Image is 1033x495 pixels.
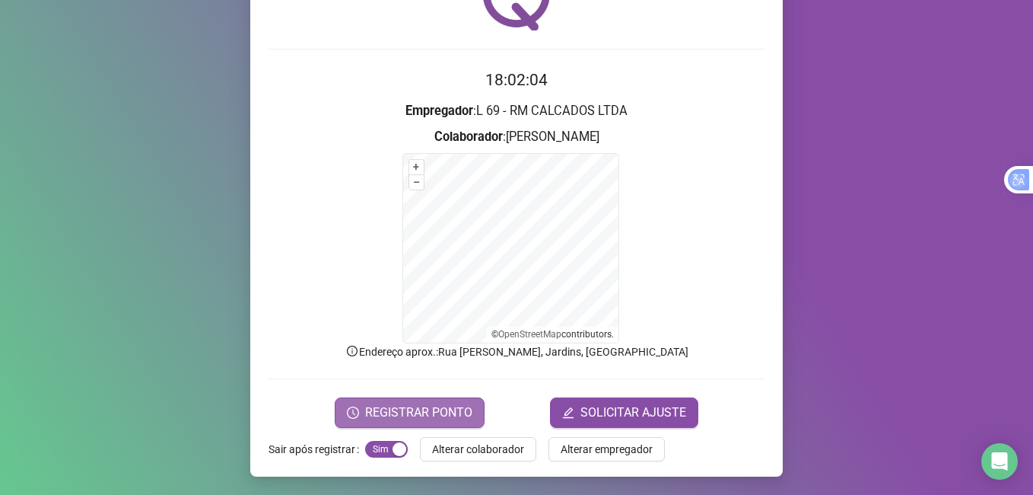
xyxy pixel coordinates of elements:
[432,441,524,458] span: Alterar colaborador
[485,71,548,89] time: 18:02:04
[269,437,365,461] label: Sair após registrar
[409,175,424,190] button: –
[345,344,359,358] span: info-circle
[434,129,503,144] strong: Colaborador
[405,104,473,118] strong: Empregador
[498,329,561,340] a: OpenStreetMap
[548,437,665,461] button: Alterar empregador
[269,101,764,121] h3: : L 69 - RM CALCADOS LTDA
[420,437,536,461] button: Alterar colaborador
[269,127,764,147] h3: : [PERSON_NAME]
[409,160,424,174] button: +
[269,343,764,360] p: Endereço aprox. : Rua [PERSON_NAME], Jardins, [GEOGRAPHIC_DATA]
[550,398,698,428] button: editSOLICITAR AJUSTE
[335,398,485,428] button: REGISTRAR PONTO
[365,404,472,422] span: REGISTRAR PONTO
[580,404,686,422] span: SOLICITAR AJUSTE
[981,443,1018,480] div: Open Intercom Messenger
[561,441,653,458] span: Alterar empregador
[491,329,614,340] li: © contributors.
[347,407,359,419] span: clock-circle
[562,407,574,419] span: edit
